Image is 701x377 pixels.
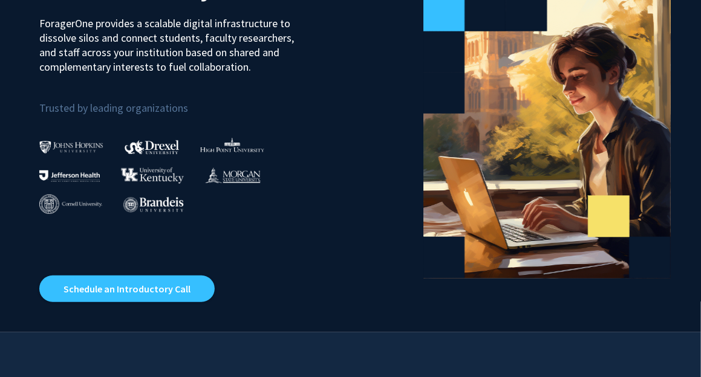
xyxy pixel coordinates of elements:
[123,197,184,212] img: Brandeis University
[39,141,103,153] img: Johns Hopkins University
[121,167,184,184] img: University of Kentucky
[200,138,264,152] img: High Point University
[125,140,179,154] img: Drexel University
[39,195,102,214] img: Cornell University
[39,84,342,117] p: Trusted by leading organizations
[205,167,261,183] img: Morgan State University
[39,275,215,302] a: Opens in a new tab
[9,323,51,368] iframe: Chat
[39,7,305,74] p: ForagerOne provides a scalable digital infrastructure to dissolve silos and connect students, fac...
[39,170,100,182] img: Thomas Jefferson University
